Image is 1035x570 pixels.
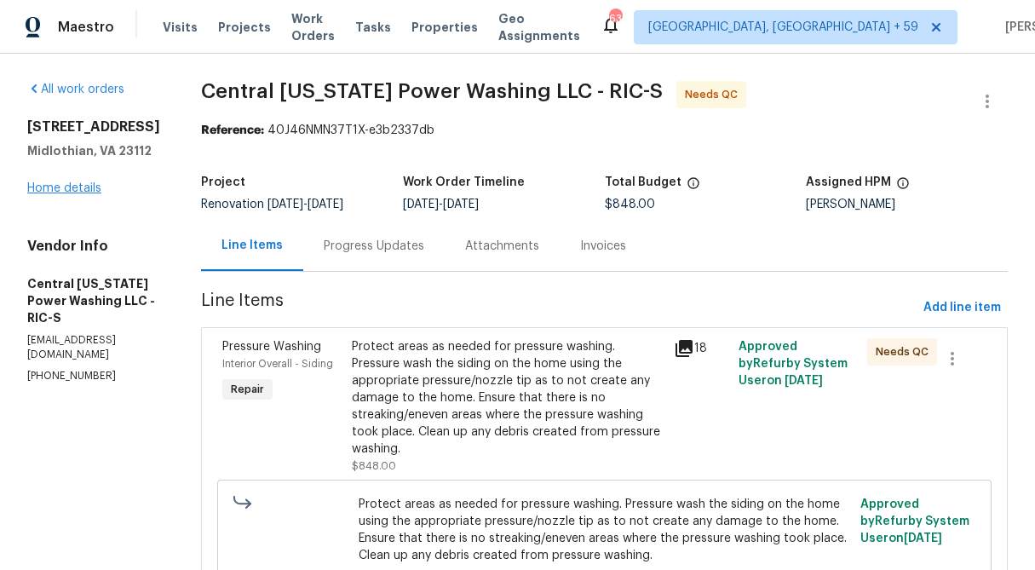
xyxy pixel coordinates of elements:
button: Add line item [917,292,1008,324]
h5: Assigned HPM [806,176,891,188]
span: [DATE] [785,375,823,387]
span: Interior Overall - Siding [222,359,333,369]
span: [DATE] [443,199,479,210]
a: All work orders [27,83,124,95]
span: Needs QC [876,343,935,360]
div: Attachments [465,238,539,255]
span: Approved by Refurby System User on [860,498,969,544]
b: Reference: [201,124,264,136]
span: Needs QC [685,86,745,103]
span: - [403,199,479,210]
span: Projects [218,19,271,36]
span: $848.00 [352,461,396,471]
a: Home details [27,182,101,194]
span: Maestro [58,19,114,36]
h5: Work Order Timeline [403,176,525,188]
span: Repair [224,381,271,398]
div: Line Items [221,237,283,254]
span: [DATE] [904,533,942,544]
span: [DATE] [308,199,343,210]
span: - [267,199,343,210]
div: 40J46NMN37T1X-e3b2337db [201,122,1008,139]
h5: Total Budget [605,176,681,188]
span: Central [US_STATE] Power Washing LLC - RIC-S [201,81,663,101]
div: Progress Updates [324,238,424,255]
span: Protect areas as needed for pressure washing. Pressure wash the siding on the home using the appr... [359,496,850,564]
h4: Vendor Info [27,238,160,255]
h2: [STREET_ADDRESS] [27,118,160,135]
span: Add line item [923,297,1001,319]
span: [DATE] [403,199,439,210]
span: Tasks [355,21,391,33]
div: Protect areas as needed for pressure washing. Pressure wash the siding on the home using the appr... [352,338,664,458]
span: Geo Assignments [498,10,580,44]
span: Properties [411,19,478,36]
p: [EMAIL_ADDRESS][DOMAIN_NAME] [27,333,160,362]
p: [PHONE_NUMBER] [27,369,160,383]
h5: Central [US_STATE] Power Washing LLC - RIC-S [27,275,160,326]
h5: Midlothian, VA 23112 [27,142,160,159]
span: Pressure Washing [222,341,321,353]
span: Line Items [201,292,917,324]
div: 18 [674,338,728,359]
span: Work Orders [291,10,335,44]
span: Visits [163,19,198,36]
span: Renovation [201,199,343,210]
div: 634 [609,10,621,27]
span: [DATE] [267,199,303,210]
span: $848.00 [605,199,655,210]
h5: Project [201,176,245,188]
span: The hpm assigned to this work order. [896,176,910,199]
div: [PERSON_NAME] [806,199,1008,210]
span: The total cost of line items that have been proposed by Opendoor. This sum includes line items th... [687,176,700,199]
span: [GEOGRAPHIC_DATA], [GEOGRAPHIC_DATA] + 59 [648,19,918,36]
div: Invoices [580,238,626,255]
span: Approved by Refurby System User on [739,341,848,387]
